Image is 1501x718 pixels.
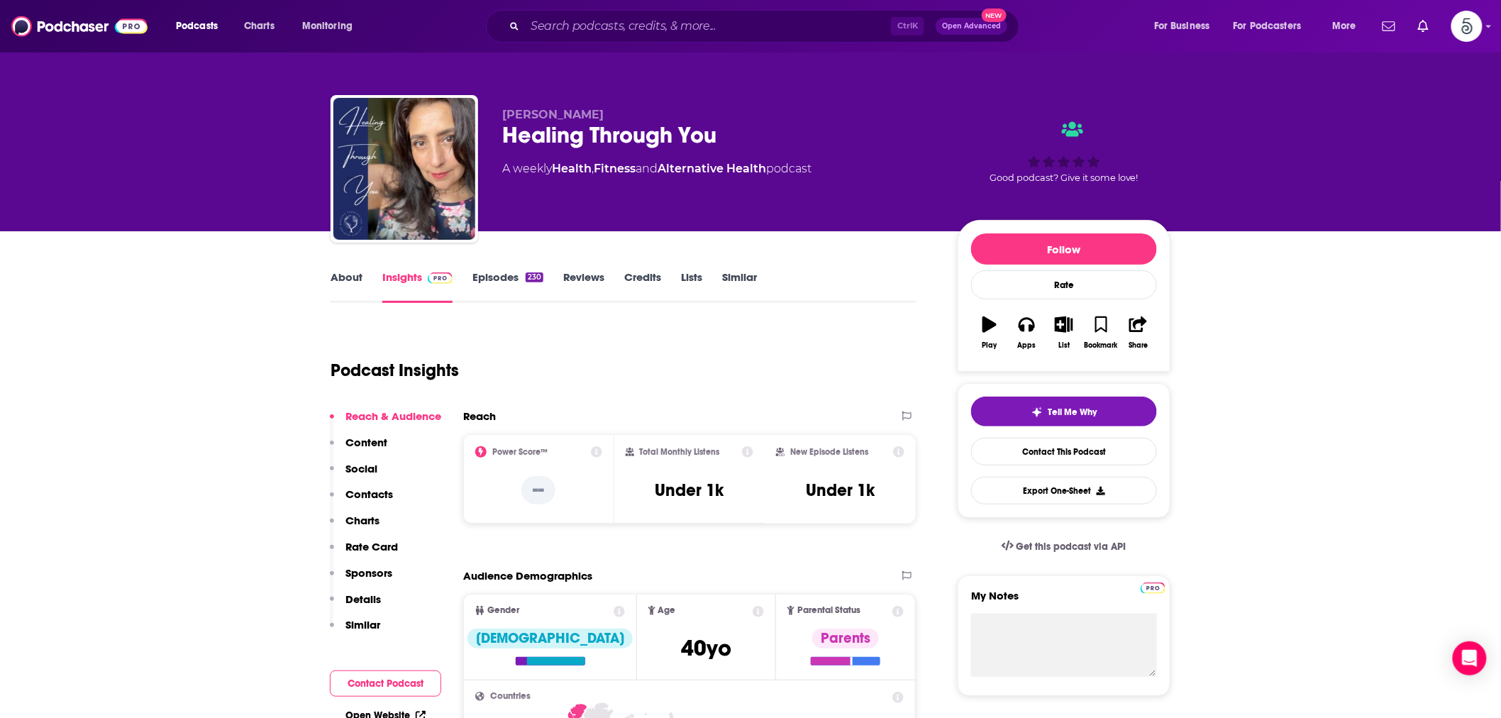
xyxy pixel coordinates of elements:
[658,162,766,175] a: Alternative Health
[330,592,381,619] button: Details
[428,272,453,284] img: Podchaser Pro
[467,629,633,648] div: [DEMOGRAPHIC_DATA]
[812,629,879,648] div: Parents
[1120,307,1157,358] button: Share
[1412,14,1434,38] a: Show notifications dropdown
[1234,16,1302,36] span: For Podcasters
[971,477,1157,504] button: Export One-Sheet
[502,160,812,177] div: A weekly podcast
[333,98,475,240] img: Healing Through You
[526,272,543,282] div: 230
[797,606,860,615] span: Parental Status
[1046,307,1082,358] button: List
[891,17,924,35] span: Ctrl K
[971,438,1157,465] a: Contact This Podcast
[499,10,1033,43] div: Search podcasts, credits, & more...
[330,540,398,566] button: Rate Card
[330,436,387,462] button: Content
[640,447,720,457] h2: Total Monthly Listens
[942,23,1001,30] span: Open Advanced
[982,341,997,350] div: Play
[1154,16,1210,36] span: For Business
[1048,407,1097,418] span: Tell Me Why
[936,18,1007,35] button: Open AdvancedNew
[594,162,636,175] a: Fitness
[521,476,555,504] p: --
[1377,14,1401,38] a: Show notifications dropdown
[292,15,371,38] button: open menu
[176,16,218,36] span: Podcasts
[655,480,724,501] h3: Under 1k
[1008,307,1045,358] button: Apps
[345,409,441,423] p: Reach & Audience
[345,514,380,527] p: Charts
[244,16,275,36] span: Charts
[982,9,1007,22] span: New
[502,108,604,121] span: [PERSON_NAME]
[330,487,393,514] button: Contacts
[971,397,1157,426] button: tell me why sparkleTell Me Why
[463,569,592,582] h2: Audience Demographics
[990,172,1139,183] span: Good podcast? Give it some love!
[790,447,868,457] h2: New Episode Listens
[1144,15,1228,38] button: open menu
[1017,541,1126,553] span: Get this podcast via API
[990,529,1138,564] a: Get this podcast via API
[1085,341,1118,350] div: Bookmark
[330,462,377,488] button: Social
[958,108,1170,196] div: Good podcast? Give it some love!
[345,462,377,475] p: Social
[302,16,353,36] span: Monitoring
[345,592,381,606] p: Details
[345,540,398,553] p: Rate Card
[472,270,543,303] a: Episodes230
[235,15,283,38] a: Charts
[1058,341,1070,350] div: List
[971,589,1157,614] label: My Notes
[345,487,393,501] p: Contacts
[330,670,441,697] button: Contact Podcast
[1224,15,1322,38] button: open menu
[1129,341,1148,350] div: Share
[1451,11,1483,42] img: User Profile
[331,360,459,381] h1: Podcast Insights
[1082,307,1119,358] button: Bookmark
[492,447,548,457] h2: Power Score™
[563,270,604,303] a: Reviews
[681,634,731,662] span: 40 yo
[1018,341,1036,350] div: Apps
[330,514,380,540] button: Charts
[1031,407,1043,418] img: tell me why sparkle
[681,270,702,303] a: Lists
[552,162,592,175] a: Health
[806,480,875,501] h3: Under 1k
[1453,641,1487,675] div: Open Intercom Messenger
[345,618,380,631] p: Similar
[330,566,392,592] button: Sponsors
[345,566,392,580] p: Sponsors
[11,13,148,40] img: Podchaser - Follow, Share and Rate Podcasts
[971,233,1157,265] button: Follow
[971,307,1008,358] button: Play
[1141,582,1165,594] img: Podchaser Pro
[1451,11,1483,42] button: Show profile menu
[1332,16,1356,36] span: More
[636,162,658,175] span: and
[166,15,236,38] button: open menu
[330,618,380,644] button: Similar
[331,270,362,303] a: About
[1141,580,1165,594] a: Pro website
[345,436,387,449] p: Content
[722,270,757,303] a: Similar
[624,270,661,303] a: Credits
[1451,11,1483,42] span: Logged in as Spiral5-G2
[971,270,1157,299] div: Rate
[463,409,496,423] h2: Reach
[487,606,519,615] span: Gender
[330,409,441,436] button: Reach & Audience
[592,162,594,175] span: ,
[658,606,676,615] span: Age
[1322,15,1374,38] button: open menu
